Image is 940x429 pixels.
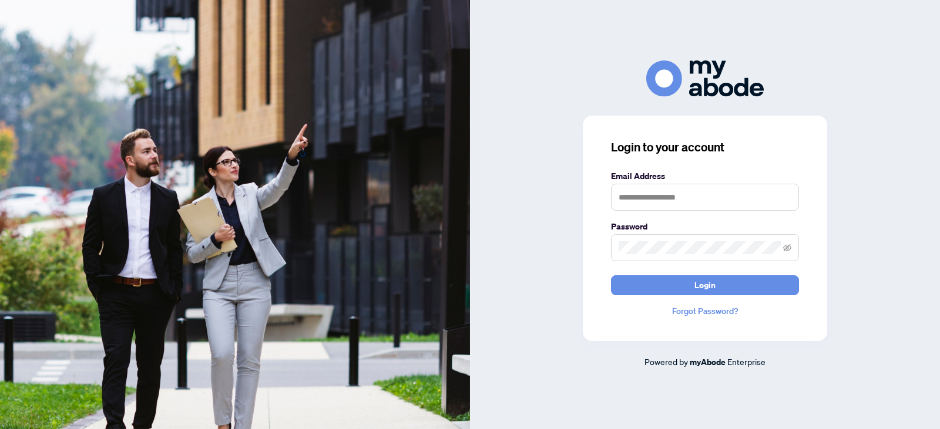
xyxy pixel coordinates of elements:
[727,356,766,367] span: Enterprise
[646,60,764,96] img: ma-logo
[694,276,716,295] span: Login
[611,220,799,233] label: Password
[611,170,799,183] label: Email Address
[783,244,791,252] span: eye-invisible
[611,275,799,295] button: Login
[690,356,726,369] a: myAbode
[644,356,688,367] span: Powered by
[611,139,799,156] h3: Login to your account
[611,305,799,317] a: Forgot Password?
